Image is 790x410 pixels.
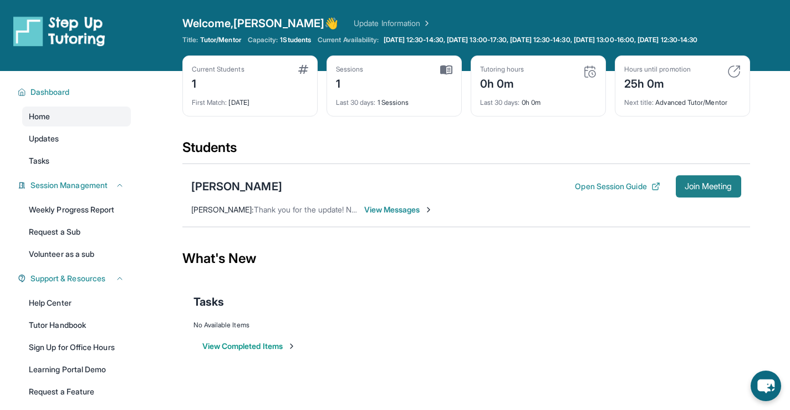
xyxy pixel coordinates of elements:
div: 25h 0m [624,74,691,92]
span: Tasks [193,294,224,310]
div: [PERSON_NAME] [191,179,282,194]
span: Welcome, [PERSON_NAME] 👋 [182,16,339,31]
span: Support & Resources [30,273,105,284]
div: 1 [192,74,244,92]
a: Updates [22,129,131,149]
div: Hours until promotion [624,65,691,74]
img: Chevron-Right [424,205,433,214]
img: card [583,65,597,78]
div: Students [182,139,750,163]
div: Tutoring hours [480,65,524,74]
span: Tutor/Mentor [200,36,241,44]
a: Request a Feature [22,382,131,402]
div: [DATE] [192,92,308,107]
span: Thank you for the update! No problem at all — I really appreciate your help and effort in getting... [254,205,725,214]
span: Next title : [624,98,654,107]
button: View Completed Items [202,341,296,352]
span: Last 30 days : [336,98,376,107]
span: Tasks [29,155,49,166]
button: Dashboard [26,87,124,98]
span: Title: [182,36,198,44]
div: Sessions [336,65,364,74]
a: Help Center [22,293,131,313]
div: 1 [336,74,364,92]
span: [PERSON_NAME] : [191,205,254,214]
span: 1 Students [280,36,311,44]
span: Current Availability: [318,36,379,44]
img: card [298,65,308,74]
div: 0h 0m [480,74,524,92]
span: First Match : [192,98,227,107]
span: Dashboard [30,87,70,98]
a: Tasks [22,151,131,171]
a: Volunteer as a sub [22,244,131,264]
img: card [440,65,452,75]
span: Last 30 days : [480,98,520,107]
a: Sign Up for Office Hours [22,337,131,357]
div: Current Students [192,65,244,74]
div: What's New [182,234,750,283]
button: Join Meeting [676,175,741,198]
button: Session Management [26,180,124,191]
img: logo [13,16,105,47]
div: No Available Items [193,321,739,330]
span: Join Meeting [685,183,732,190]
span: Updates [29,133,59,144]
div: Advanced Tutor/Mentor [624,92,741,107]
a: Weekly Progress Report [22,200,131,220]
span: Home [29,111,50,122]
a: Tutor Handbook [22,315,131,335]
div: 1 Sessions [336,92,452,107]
a: Update Information [354,18,431,29]
a: Learning Portal Demo [22,360,131,379]
span: View Messages [364,204,434,215]
div: 0h 0m [480,92,597,107]
span: Session Management [30,180,108,191]
span: Capacity: [248,36,278,44]
a: [DATE] 12:30-14:30, [DATE] 13:00-17:30, [DATE] 12:30-14:30, [DATE] 13:00-16:00, [DATE] 12:30-14:30 [381,36,700,44]
img: card [727,65,741,78]
button: chat-button [751,371,781,401]
a: Home [22,107,131,126]
button: Support & Resources [26,273,124,284]
span: [DATE] 12:30-14:30, [DATE] 13:00-17:30, [DATE] 12:30-14:30, [DATE] 13:00-16:00, [DATE] 12:30-14:30 [384,36,698,44]
a: Request a Sub [22,222,131,242]
img: Chevron Right [420,18,431,29]
button: Open Session Guide [575,181,660,192]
